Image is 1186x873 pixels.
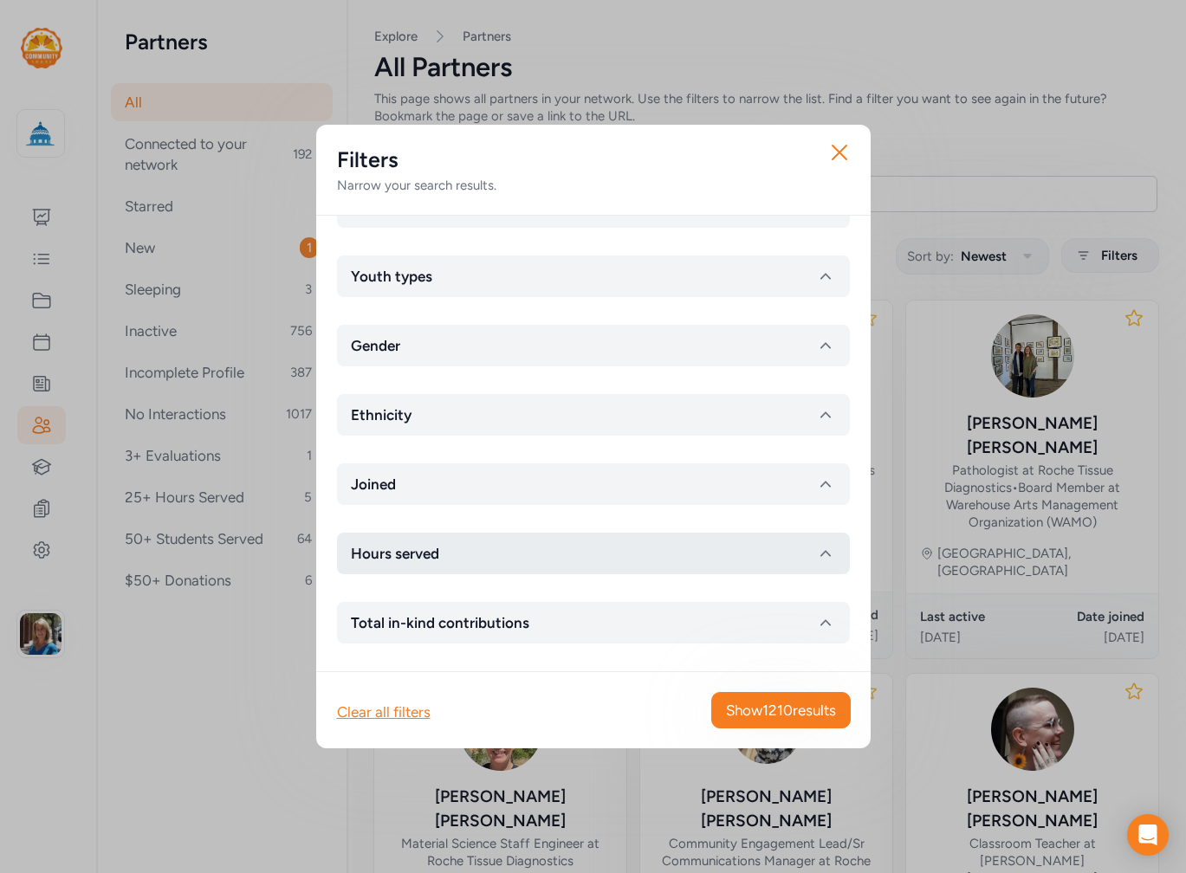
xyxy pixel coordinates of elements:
[1127,814,1169,856] div: Open Intercom Messenger
[337,463,850,505] button: Joined
[337,255,850,297] button: Youth types
[351,543,439,564] span: Hours served
[337,702,431,722] div: Clear all filters
[351,612,529,633] span: Total in-kind contributions
[337,533,850,574] button: Hours served
[351,266,432,287] span: Youth types
[337,602,850,643] button: Total in-kind contributions
[351,474,396,495] span: Joined
[351,404,412,425] span: Ethnicity
[337,145,850,173] h2: Filters
[337,325,850,366] button: Gender
[726,700,836,721] span: Show 1210 results
[337,394,850,436] button: Ethnicity
[337,177,850,194] div: Narrow your search results.
[351,335,400,356] span: Gender
[711,692,851,728] button: Show1210results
